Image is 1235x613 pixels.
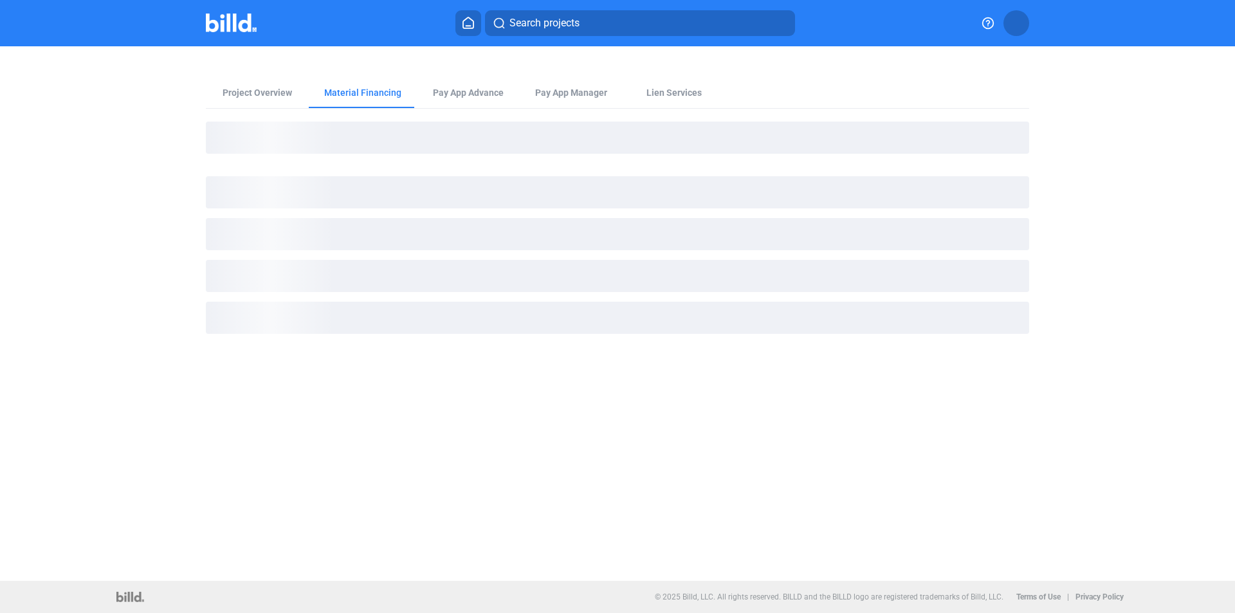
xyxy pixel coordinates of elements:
[433,86,504,99] div: Pay App Advance
[206,302,1029,334] div: loading
[1016,592,1061,601] b: Terms of Use
[324,86,401,99] div: Material Financing
[206,122,1029,154] div: loading
[535,86,607,99] span: Pay App Manager
[206,176,1029,208] div: loading
[655,592,1003,601] p: © 2025 Billd, LLC. All rights reserved. BILLD and the BILLD logo are registered trademarks of Bil...
[206,218,1029,250] div: loading
[485,10,795,36] button: Search projects
[223,86,292,99] div: Project Overview
[509,15,580,31] span: Search projects
[1075,592,1124,601] b: Privacy Policy
[646,86,702,99] div: Lien Services
[1067,592,1069,601] p: |
[206,260,1029,292] div: loading
[116,592,144,602] img: logo
[206,14,257,32] img: Billd Company Logo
